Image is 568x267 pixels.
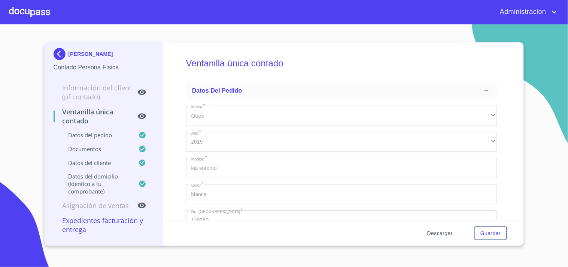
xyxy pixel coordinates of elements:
[54,107,138,125] p: Ventanilla única contado
[54,172,139,195] p: Datos del domicilio (idéntico a tu comprobante)
[192,87,242,94] span: Datos del pedido
[474,226,507,240] button: Guardar
[54,216,154,234] p: Expedientes Facturación y Entrega
[54,201,138,210] p: Asignación de Ventas
[69,51,113,57] p: [PERSON_NAME]
[186,48,497,79] h5: Ventanilla única contado
[427,229,453,238] span: Descargar
[186,82,497,100] div: Datos del pedido
[494,6,559,18] button: account of current user
[54,63,154,72] p: Contado Persona Física
[54,145,139,153] p: Documentos
[54,83,138,101] p: Información del Client (PF contado)
[186,132,497,152] div: 2019
[54,48,69,60] img: Docupass spot blue
[54,131,139,139] p: Datos del pedido
[186,106,497,126] div: Otros
[494,6,550,18] span: Administracion
[54,159,139,166] p: Datos del cliente
[480,229,501,238] span: Guardar
[54,48,154,63] div: [PERSON_NAME]
[424,226,456,240] button: Descargar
